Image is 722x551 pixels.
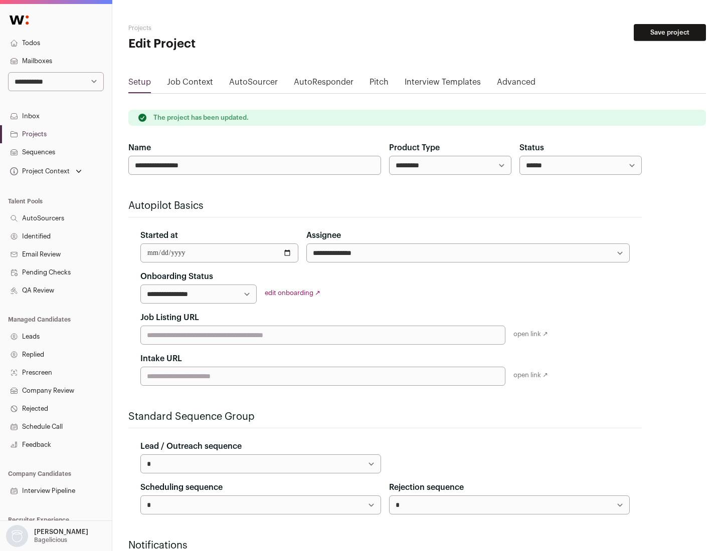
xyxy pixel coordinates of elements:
a: edit onboarding ↗ [265,290,320,296]
label: Lead / Outreach sequence [140,440,242,452]
a: Pitch [370,76,389,92]
a: AutoSourcer [229,76,278,92]
p: The project has been updated. [153,114,249,122]
label: Name [128,142,151,154]
button: Save project [634,24,706,41]
label: Status [519,142,544,154]
h2: Standard Sequence Group [128,410,642,424]
label: Product Type [389,142,440,154]
label: Onboarding Status [140,270,213,283]
a: Advanced [497,76,535,92]
img: Wellfound [4,10,34,30]
label: Rejection sequence [389,481,464,493]
button: Open dropdown [8,164,84,178]
label: Assignee [306,229,341,241]
div: Project Context [8,167,70,175]
p: Bagelicious [34,536,67,544]
h2: Projects [128,24,321,32]
label: Scheduling sequence [140,481,223,493]
img: nopic.png [6,525,28,547]
a: Job Context [167,76,213,92]
p: [PERSON_NAME] [34,528,88,536]
a: AutoResponder [294,76,353,92]
label: Intake URL [140,353,182,365]
a: Interview Templates [405,76,481,92]
a: Setup [128,76,151,92]
h2: Autopilot Basics [128,199,642,213]
button: Open dropdown [4,525,90,547]
label: Job Listing URL [140,312,199,324]
label: Started at [140,229,178,241]
h1: Edit Project [128,36,321,52]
